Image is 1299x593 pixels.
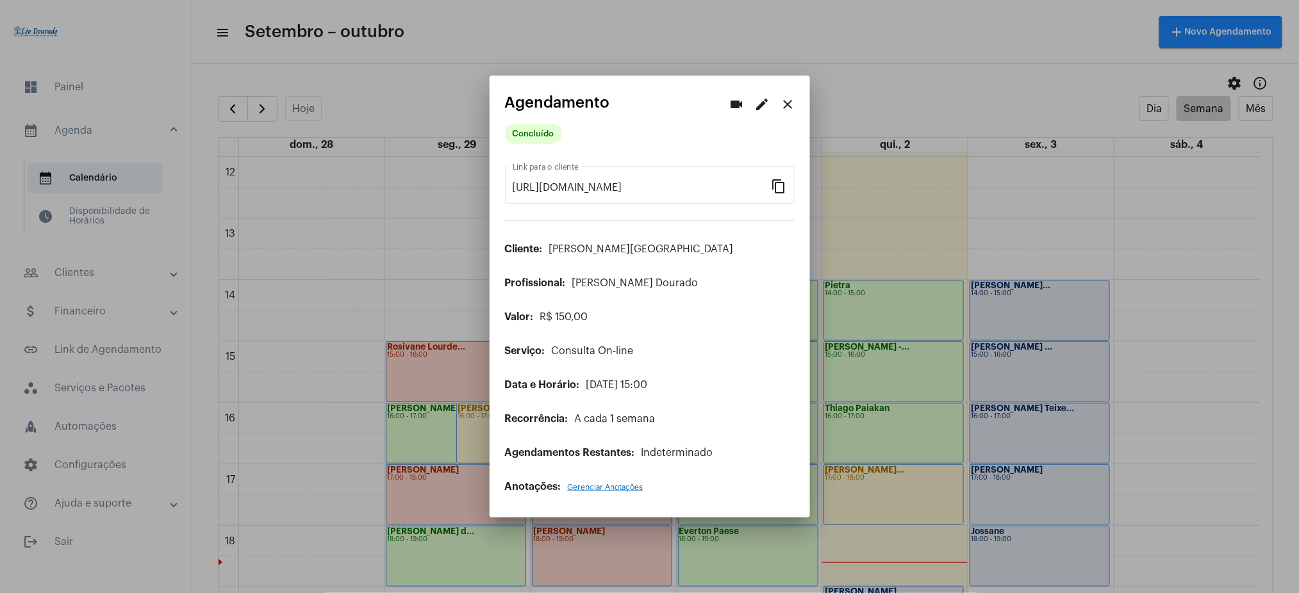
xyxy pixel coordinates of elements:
input: Link [513,182,772,193]
span: Profissional: [505,278,566,288]
span: A cada 1 semana [575,414,656,424]
span: [PERSON_NAME] Dourado [572,278,699,288]
span: Consulta On-line [552,346,634,356]
span: Valor: [505,312,534,322]
span: R$ 150,00 [540,312,588,322]
span: Serviço: [505,346,545,356]
mat-chip: Concluído [505,124,562,144]
span: Gerenciar Anotações [568,483,643,491]
span: Agendamentos Restantes: [505,448,635,458]
span: Cliente: [505,244,543,254]
mat-icon: edit [755,97,770,112]
span: Data e Horário: [505,380,580,390]
span: [PERSON_NAME][GEOGRAPHIC_DATA] [549,244,734,254]
mat-icon: content_copy [772,178,787,193]
span: [DATE] 15:00 [586,380,648,390]
span: Indeterminado [641,448,713,458]
span: Anotações: [505,482,561,492]
span: Agendamento [505,94,610,111]
mat-icon: videocam [729,97,745,112]
mat-icon: close [781,97,796,112]
span: Recorrência: [505,414,568,424]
